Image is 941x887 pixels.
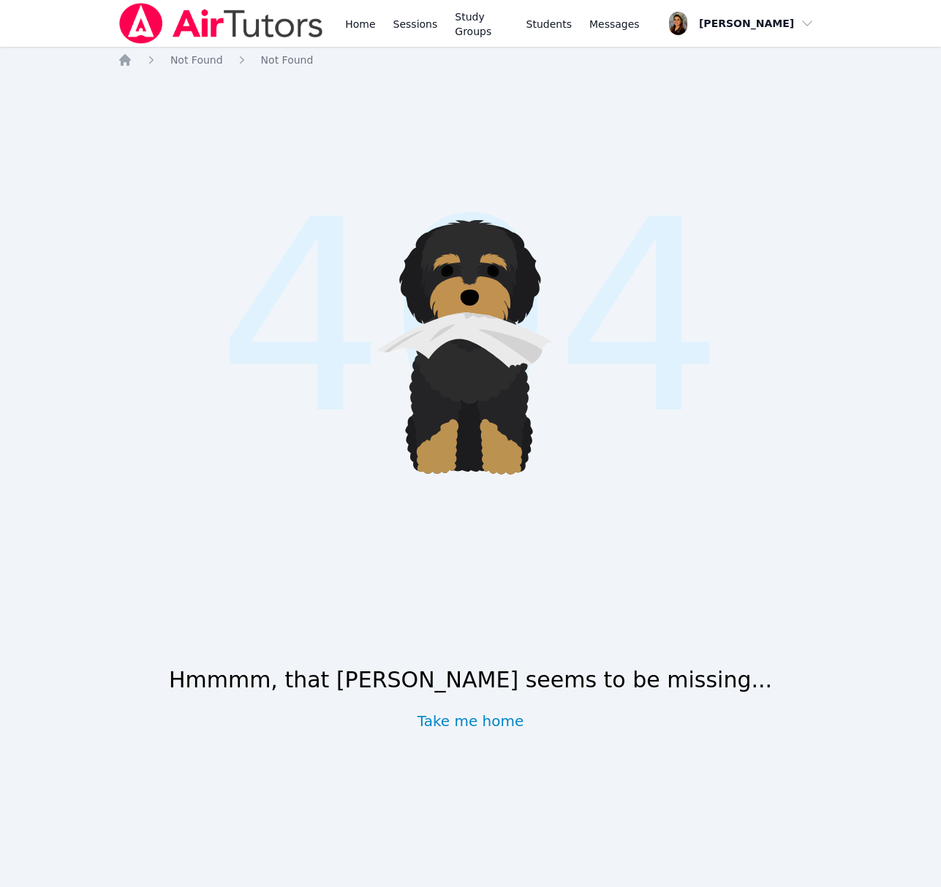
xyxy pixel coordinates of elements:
span: 404 [216,118,725,518]
a: Not Found [170,53,223,67]
nav: Breadcrumb [118,53,823,67]
a: Not Found [261,53,314,67]
span: Not Found [261,54,314,66]
a: Take me home [417,711,524,731]
h1: Hmmmm, that [PERSON_NAME] seems to be missing... [169,667,772,693]
span: Messages [589,17,640,31]
span: Not Found [170,54,223,66]
img: Air Tutors [118,3,325,44]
